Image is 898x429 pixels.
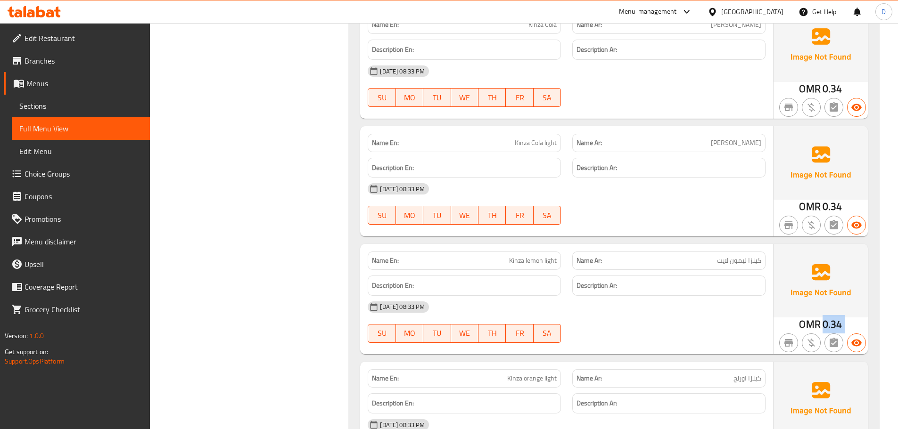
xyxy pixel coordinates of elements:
[847,216,866,235] button: Available
[717,256,761,266] span: كينزا ليمون لايت
[19,123,142,134] span: Full Menu View
[577,280,617,291] strong: Description Ar:
[12,140,150,162] a: Edit Menu
[711,20,761,30] span: [PERSON_NAME]
[779,333,798,352] button: Not branch specific item
[25,236,142,247] span: Menu disclaimer
[619,6,677,17] div: Menu-management
[4,72,150,95] a: Menus
[396,324,423,343] button: MO
[423,88,451,107] button: TU
[372,91,392,105] span: SU
[823,80,842,98] span: 0.34
[368,88,395,107] button: SU
[510,209,529,222] span: FR
[528,20,557,30] span: Kinza Cola
[396,206,423,225] button: MO
[4,49,150,72] a: Branches
[799,80,820,98] span: OMR
[25,168,142,179] span: Choice Groups
[774,8,868,81] img: Ae5nvW7+0k+MAAAAAElFTkSuQmCC
[799,197,820,216] span: OMR
[25,304,142,315] span: Grocery Checklist
[376,67,428,76] span: [DATE] 08:33 PM
[4,27,150,49] a: Edit Restaurant
[423,324,451,343] button: TU
[25,55,142,66] span: Branches
[577,256,602,266] strong: Name Ar:
[372,20,399,30] strong: Name En:
[799,315,820,333] span: OMR
[802,333,821,352] button: Purchased item
[451,206,478,225] button: WE
[506,206,533,225] button: FR
[577,373,602,383] strong: Name Ar:
[733,373,761,383] span: كينزا اورنج
[774,244,868,317] img: Ae5nvW7+0k+MAAAAAElFTkSuQmCC
[25,191,142,202] span: Coupons
[577,162,617,174] strong: Description Ar:
[4,275,150,298] a: Coverage Report
[372,373,399,383] strong: Name En:
[372,326,392,340] span: SU
[376,302,428,311] span: [DATE] 08:33 PM
[25,259,142,270] span: Upsell
[26,78,142,89] span: Menus
[368,324,395,343] button: SU
[482,326,502,340] span: TH
[537,326,557,340] span: SA
[4,298,150,321] a: Grocery Checklist
[515,138,557,148] span: Kinza Cola light
[4,230,150,253] a: Menu disclaimer
[824,333,843,352] button: Not has choices
[802,216,821,235] button: Purchased item
[451,88,478,107] button: WE
[507,373,557,383] span: Kinza orange light
[509,256,557,266] span: Kinza lemon light
[12,117,150,140] a: Full Menu View
[427,209,447,222] span: TU
[372,162,414,174] strong: Description En:
[510,326,529,340] span: FR
[478,324,506,343] button: TH
[400,326,420,340] span: MO
[4,185,150,208] a: Coupons
[478,88,506,107] button: TH
[368,206,395,225] button: SU
[506,88,533,107] button: FR
[4,253,150,275] a: Upsell
[5,330,28,342] span: Version:
[427,326,447,340] span: TU
[577,397,617,409] strong: Description Ar:
[824,216,843,235] button: Not has choices
[427,91,447,105] span: TU
[451,324,478,343] button: WE
[779,216,798,235] button: Not branch specific item
[376,185,428,194] span: [DATE] 08:33 PM
[802,98,821,117] button: Purchased item
[823,197,842,216] span: 0.34
[847,333,866,352] button: Available
[5,346,48,358] span: Get support on:
[4,208,150,230] a: Promotions
[534,206,561,225] button: SA
[482,91,502,105] span: TH
[5,355,65,367] a: Support.OpsPlatform
[396,88,423,107] button: MO
[372,280,414,291] strong: Description En:
[400,91,420,105] span: MO
[882,7,886,17] span: D
[779,98,798,117] button: Not branch specific item
[29,330,44,342] span: 1.0.0
[372,256,399,266] strong: Name En:
[577,44,617,56] strong: Description Ar:
[534,88,561,107] button: SA
[506,324,533,343] button: FR
[478,206,506,225] button: TH
[534,324,561,343] button: SA
[372,209,392,222] span: SU
[400,209,420,222] span: MO
[25,281,142,292] span: Coverage Report
[423,206,451,225] button: TU
[455,91,475,105] span: WE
